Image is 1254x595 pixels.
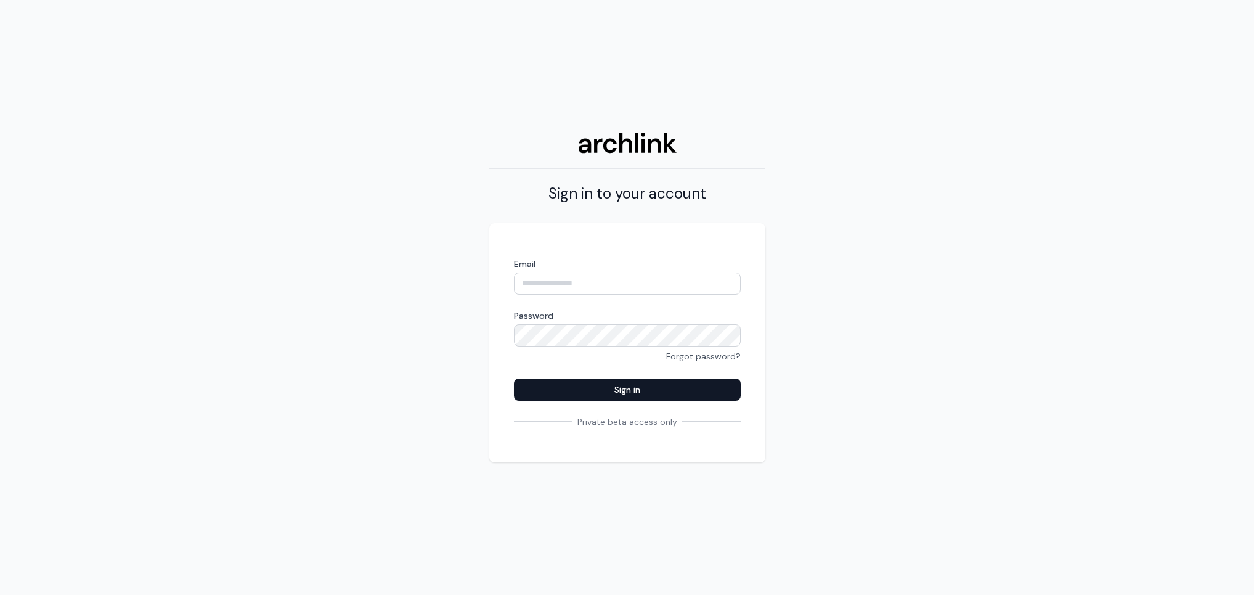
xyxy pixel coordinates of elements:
[514,258,741,270] label: Email
[514,310,741,322] label: Password
[578,133,677,153] img: Archlink
[666,351,741,362] a: Forgot password?
[489,184,765,203] h2: Sign in to your account
[572,416,682,428] span: Private beta access only
[514,379,741,401] button: Sign in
